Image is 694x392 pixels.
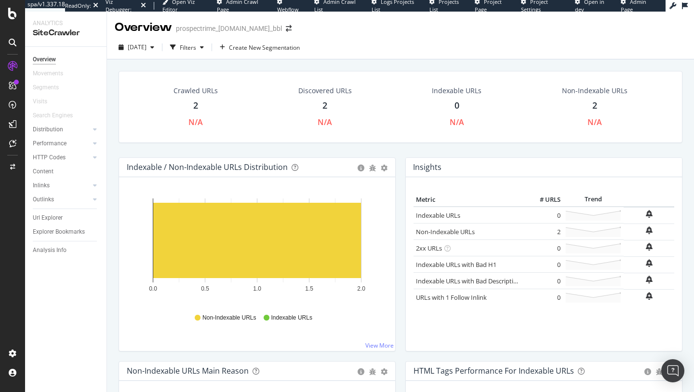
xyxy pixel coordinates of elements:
td: 0 [524,207,563,224]
a: Explorer Bookmarks [33,227,100,237]
text: 0.0 [149,285,157,292]
div: Visits [33,97,47,107]
div: 2 [592,99,597,112]
a: Overview [33,55,100,65]
a: View More [365,341,394,350]
div: bell-plus [646,292,653,300]
a: Analysis Info [33,245,100,255]
div: Open Intercom Messenger [661,359,684,382]
span: Indexable URLs [271,314,312,322]
div: Performance [33,139,67,149]
div: circle-info [644,368,651,375]
td: 0 [524,240,563,256]
div: bug [656,368,663,375]
button: [DATE] [115,40,158,55]
div: Non-Indexable URLs [562,86,627,96]
a: Indexable URLs [416,211,460,220]
div: gear [381,368,387,375]
a: Search Engines [33,111,82,121]
div: Indexable / Non-Indexable URLs Distribution [127,162,288,172]
th: Trend [563,193,624,207]
div: Filters [180,43,196,52]
div: Search Engines [33,111,73,121]
a: Non-Indexable URLs [416,227,475,236]
div: Url Explorer [33,213,63,223]
span: Create New Segmentation [229,43,300,52]
a: Url Explorer [33,213,100,223]
a: Indexable URLs with Bad Description [416,277,521,285]
td: 0 [524,289,563,306]
div: 0 [454,99,459,112]
div: 2 [193,99,198,112]
div: HTML Tags Performance for Indexable URLs [414,366,574,376]
div: Overview [115,19,172,36]
span: Non-Indexable URLs [202,314,256,322]
button: Filters [166,40,208,55]
div: bell-plus [646,210,653,218]
td: 2 [524,224,563,240]
div: bell-plus [646,259,653,267]
div: SiteCrawler [33,28,99,39]
a: Distribution [33,125,90,135]
td: 0 [524,256,563,273]
a: Indexable URLs with Bad H1 [416,260,496,269]
div: bell-plus [646,243,653,251]
text: 1.5 [305,285,313,292]
text: 1.0 [253,285,261,292]
div: circle-info [358,368,364,375]
a: Content [33,167,100,177]
div: N/A [318,117,332,128]
h4: Insights [413,161,441,174]
div: Segments [33,83,59,93]
div: N/A [587,117,602,128]
a: Movements [33,69,73,79]
a: Inlinks [33,181,90,191]
div: prospectrime_[DOMAIN_NAME]_bbl [176,24,282,33]
div: N/A [188,117,203,128]
div: Crawled URLs [173,86,218,96]
span: Webflow [277,6,299,13]
div: HTTP Codes [33,153,66,163]
div: Analysis Info [33,245,67,255]
div: arrow-right-arrow-left [286,25,292,32]
button: Create New Segmentation [216,40,304,55]
div: circle-info [358,165,364,171]
td: 0 [524,273,563,289]
a: Outlinks [33,195,90,205]
a: Segments [33,83,68,93]
div: Overview [33,55,56,65]
div: Indexable URLs [432,86,481,96]
div: 2 [322,99,327,112]
a: HTTP Codes [33,153,90,163]
div: Non-Indexable URLs Main Reason [127,366,249,376]
div: Outlinks [33,195,54,205]
div: Explorer Bookmarks [33,227,85,237]
a: Visits [33,97,57,107]
div: bug [369,368,376,375]
text: 2.0 [357,285,365,292]
div: bell-plus [646,276,653,283]
div: Distribution [33,125,63,135]
th: # URLS [524,193,563,207]
div: ReadOnly: [65,2,91,10]
div: gear [381,165,387,171]
div: Analytics [33,19,99,28]
span: 2025 Sep. 8th [128,43,147,51]
div: Inlinks [33,181,50,191]
div: Movements [33,69,63,79]
svg: A chart. [127,193,387,305]
th: Metric [414,193,524,207]
div: Discovered URLs [298,86,352,96]
div: N/A [450,117,464,128]
a: 2xx URLs [416,244,442,252]
div: bell-plus [646,226,653,234]
text: 0.5 [201,285,209,292]
a: Performance [33,139,90,149]
div: bug [369,165,376,171]
div: Content [33,167,53,177]
a: URLs with 1 Follow Inlink [416,293,487,302]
